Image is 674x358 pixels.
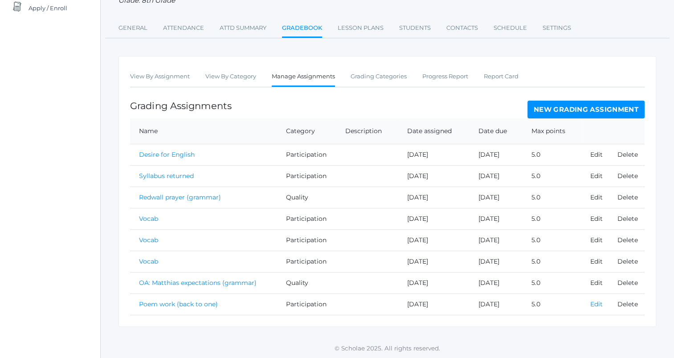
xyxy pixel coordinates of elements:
[590,172,603,180] a: Edit
[163,19,204,37] a: Attendance
[398,272,470,293] td: [DATE]
[139,172,194,180] a: Syllabus returned
[590,193,603,201] a: Edit
[590,236,603,244] a: Edit
[398,208,470,229] td: [DATE]
[130,118,277,144] th: Name
[398,229,470,251] td: [DATE]
[617,215,638,223] a: Delete
[617,257,638,265] a: Delete
[470,118,523,144] th: Date due
[398,144,470,165] td: [DATE]
[277,229,336,251] td: Participation
[446,19,478,37] a: Contacts
[139,151,195,159] a: Desire for English
[523,251,582,272] td: 5.0
[470,293,523,315] td: [DATE]
[523,272,582,293] td: 5.0
[139,257,158,265] a: Vocab
[398,187,470,208] td: [DATE]
[139,215,158,223] a: Vocab
[277,251,336,272] td: Participation
[523,229,582,251] td: 5.0
[617,279,638,287] a: Delete
[523,208,582,229] td: 5.0
[277,293,336,315] td: Participation
[398,165,470,187] td: [DATE]
[494,19,527,37] a: Schedule
[130,68,190,85] a: View By Assignment
[277,208,336,229] td: Participation
[527,101,645,118] a: New Grading Assignment
[101,344,674,353] p: © Scholae 2025. All rights reserved.
[470,187,523,208] td: [DATE]
[470,229,523,251] td: [DATE]
[617,151,638,159] a: Delete
[590,279,603,287] a: Edit
[277,187,336,208] td: Quality
[398,251,470,272] td: [DATE]
[523,187,582,208] td: 5.0
[118,19,147,37] a: General
[398,118,470,144] th: Date assigned
[523,293,582,315] td: 5.0
[484,68,519,85] a: Report Card
[470,272,523,293] td: [DATE]
[523,144,582,165] td: 5.0
[338,19,384,37] a: Lesson Plans
[277,118,336,144] th: Category
[470,165,523,187] td: [DATE]
[139,236,158,244] a: Vocab
[220,19,266,37] a: Attd Summary
[139,300,218,308] a: Poem work (back to one)
[422,68,468,85] a: Progress Report
[351,68,407,85] a: Grading Categories
[617,193,638,201] a: Delete
[277,144,336,165] td: Participation
[470,251,523,272] td: [DATE]
[617,172,638,180] a: Delete
[139,193,221,201] a: Redwall prayer (grammar)
[590,215,603,223] a: Edit
[543,19,571,37] a: Settings
[590,151,603,159] a: Edit
[398,293,470,315] td: [DATE]
[617,300,638,308] a: Delete
[282,19,322,38] a: Gradebook
[470,144,523,165] td: [DATE]
[617,236,638,244] a: Delete
[336,118,398,144] th: Description
[130,101,232,111] h1: Grading Assignments
[277,272,336,293] td: Quality
[139,279,257,287] a: OA: Matthias expectations (grammar)
[590,257,603,265] a: Edit
[470,208,523,229] td: [DATE]
[523,165,582,187] td: 5.0
[205,68,256,85] a: View By Category
[590,300,603,308] a: Edit
[399,19,431,37] a: Students
[272,68,335,87] a: Manage Assignments
[277,165,336,187] td: Participation
[523,118,582,144] th: Max points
